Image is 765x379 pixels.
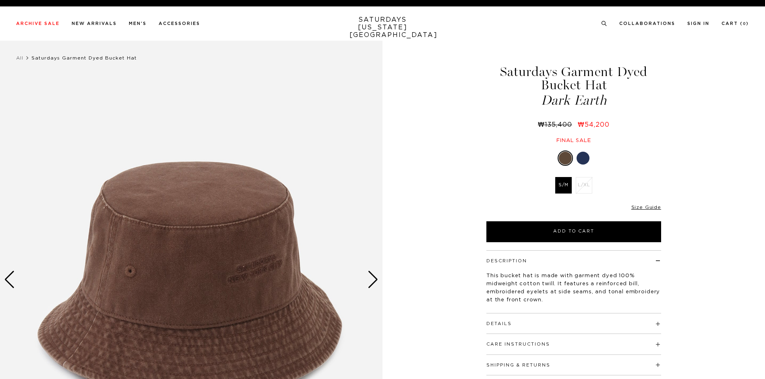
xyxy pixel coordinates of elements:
span: Saturdays Garment Dyed Bucket Hat [31,56,137,60]
div: Final sale [485,137,662,144]
a: Size Guide [631,205,661,210]
p: This bucket hat is made with garment dyed 100% midweight cotton twill. It features a reinforced b... [486,272,661,304]
label: S/M [555,177,572,194]
small: 0 [743,22,746,26]
button: Shipping & Returns [486,363,550,367]
a: Sign In [687,21,709,26]
del: ₩135,400 [538,122,575,128]
button: Add to Cart [486,221,661,242]
a: Collaborations [619,21,675,26]
h1: Saturdays Garment Dyed Bucket Hat [485,65,662,107]
button: Details [486,321,512,326]
a: SATURDAYS[US_STATE][GEOGRAPHIC_DATA] [349,16,416,39]
span: ₩54,200 [578,122,610,128]
a: Archive Sale [16,21,60,26]
button: Description [486,259,527,263]
a: New Arrivals [72,21,117,26]
a: Men's [129,21,147,26]
div: Next slide [368,271,378,288]
a: Cart (0) [722,21,749,26]
div: Previous slide [4,271,15,288]
a: Accessories [159,21,200,26]
a: All [16,56,23,60]
span: Dark Earth [485,94,662,107]
button: Care Instructions [486,342,550,346]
